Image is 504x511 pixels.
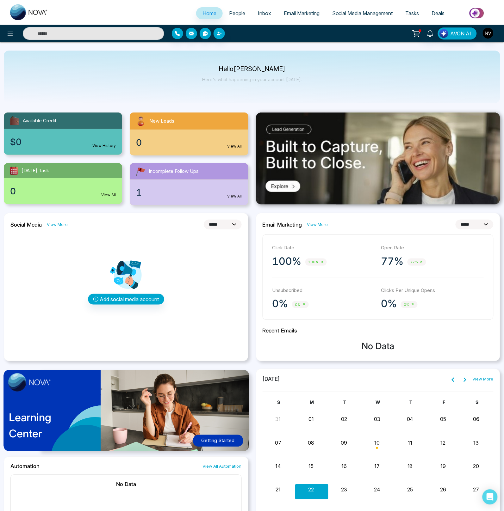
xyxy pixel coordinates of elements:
[406,10,419,16] span: Tasks
[193,435,243,447] button: Getting Started
[10,4,48,20] img: Nova CRM Logo
[263,222,302,228] h2: Email Marketing
[136,136,142,149] span: 0
[92,143,116,149] a: View History
[258,10,271,16] span: Inbox
[309,463,314,470] button: 15
[229,10,245,16] span: People
[399,7,426,19] a: Tasks
[474,439,479,447] button: 13
[135,166,146,177] img: followUps.svg
[454,6,500,20] img: Market-place.gif
[308,416,314,423] button: 01
[441,439,446,447] button: 12
[272,255,302,268] p: 100%
[292,301,309,308] span: 0%
[374,486,380,494] button: 24
[203,464,242,470] a: View All Automation
[275,439,281,447] button: 07
[381,297,397,310] p: 0%
[47,222,68,228] a: View More
[476,400,479,405] span: S
[10,135,22,149] span: $0
[263,327,494,334] h2: Recent Emails
[482,490,498,505] div: Open Intercom Messenger
[443,400,445,405] span: F
[17,481,235,488] h2: No Data
[440,486,446,494] button: 26
[332,10,393,16] span: Social Media Management
[10,463,40,470] h2: Automation
[341,486,347,494] button: 23
[263,341,494,352] h3: No Data
[440,463,446,470] button: 19
[381,255,404,268] p: 77%
[473,463,479,470] button: 20
[227,143,242,149] a: View All
[473,416,479,423] button: 06
[310,400,314,405] span: M
[408,486,413,494] button: 25
[22,167,49,174] span: [DATE] Task
[473,486,479,494] button: 27
[88,294,164,305] button: Add social media account
[101,192,116,198] a: View All
[483,28,494,39] img: User Avatar
[4,369,248,457] a: LearningCenterGetting Started
[381,287,484,294] p: Clicks Per Unique Opens
[341,439,347,447] button: 09
[284,10,320,16] span: Email Marketing
[10,185,16,198] span: 0
[136,186,142,199] span: 1
[410,400,413,405] span: T
[9,166,19,176] img: todayTask.svg
[149,118,174,125] span: New Leads
[408,463,413,470] button: 18
[9,115,20,126] img: availableCredit.svg
[439,29,448,38] img: Lead Flow
[473,376,494,383] a: View More
[307,222,328,228] a: View More
[277,400,280,405] span: S
[426,7,451,19] a: Deals
[308,439,314,447] button: 08
[276,416,281,423] button: 31
[326,7,399,19] a: Social Media Management
[275,463,281,470] button: 14
[451,30,471,37] span: AVON AI
[440,416,446,423] button: 05
[432,10,445,16] span: Deals
[276,486,281,494] button: 21
[227,193,242,199] a: View All
[223,7,252,19] a: People
[126,113,252,155] a: New Leads0View All
[401,301,418,308] span: 0%
[407,416,414,423] button: 04
[272,244,375,252] p: Click Rate
[9,410,51,442] p: Learning Center
[375,463,380,470] button: 17
[8,373,51,392] img: image
[438,27,477,40] button: AVON AI
[110,259,142,291] img: Analytics png
[272,287,375,294] p: Unsubscribed
[23,117,56,125] span: Available Credit
[10,222,42,228] h2: Social Media
[135,115,147,127] img: newLeads.svg
[341,463,347,470] button: 16
[149,168,199,175] span: Incomplete Follow Ups
[256,113,501,204] img: .
[305,259,327,266] span: 100%
[126,163,252,205] a: Incomplete Follow Ups1View All
[374,416,380,423] button: 03
[408,259,426,266] span: 77%
[408,439,413,447] button: 11
[202,10,216,16] span: Home
[252,7,277,19] a: Inbox
[263,375,280,384] span: [DATE]
[196,7,223,19] a: Home
[341,416,347,423] button: 02
[202,77,302,82] p: Here's what happening in your account [DATE].
[277,7,326,19] a: Email Marketing
[344,400,346,405] span: T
